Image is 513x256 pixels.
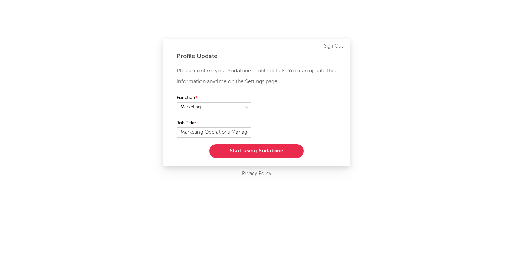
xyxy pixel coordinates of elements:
[242,170,271,178] a: Privacy Policy
[324,42,343,50] a: Sign Out
[177,119,251,127] label: Job Title
[177,52,336,60] div: Profile Update
[209,144,304,158] button: Start using Sodatone
[177,94,251,102] label: Function
[177,66,336,87] p: Please confirm your Sodatone profile details. You can update this information anytime on the Sett...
